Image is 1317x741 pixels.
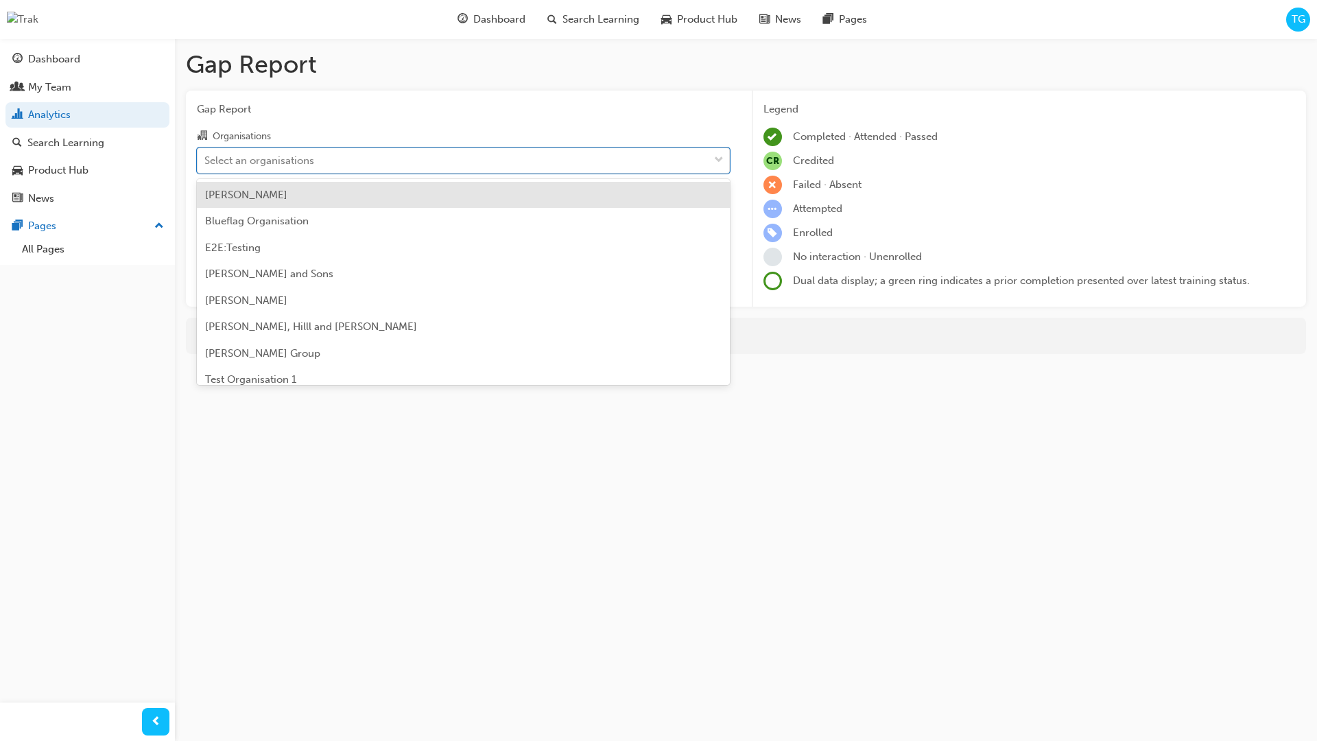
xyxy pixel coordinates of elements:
span: Dual data display; a green ring indicates a prior completion presented over latest training status. [793,274,1250,287]
span: learningRecordVerb_NONE-icon [763,248,782,266]
span: car-icon [12,165,23,177]
span: learningRecordVerb_FAIL-icon [763,176,782,194]
span: Blueflag Organisation [205,215,309,227]
h1: Gap Report [186,49,1306,80]
div: Select an organisations [204,152,314,168]
span: chart-icon [12,109,23,121]
span: learningRecordVerb_ATTEMPT-icon [763,200,782,218]
button: DashboardMy TeamAnalyticsSearch LearningProduct HubNews [5,44,169,213]
span: news-icon [12,193,23,205]
button: Pages [5,213,169,239]
span: Test Organisation 1 [205,373,296,386]
a: pages-iconPages [812,5,878,34]
span: people-icon [12,82,23,94]
a: car-iconProduct Hub [650,5,748,34]
div: Organisations [213,130,271,143]
div: My Team [28,80,71,95]
span: [PERSON_NAME] and Sons [205,268,333,280]
div: Pages [28,218,56,234]
a: Dashboard [5,47,169,72]
span: search-icon [547,11,557,28]
span: Failed · Absent [793,178,862,191]
div: Product Hub [28,163,88,178]
span: down-icon [714,152,724,169]
a: guage-iconDashboard [447,5,536,34]
div: Dashboard [28,51,80,67]
span: [PERSON_NAME], Hilll and [PERSON_NAME] [205,320,417,333]
a: All Pages [16,239,169,260]
span: guage-icon [458,11,468,28]
span: learningRecordVerb_COMPLETE-icon [763,128,782,146]
span: Dashboard [473,12,525,27]
span: [PERSON_NAME] [205,294,287,307]
button: TG [1286,8,1310,32]
a: news-iconNews [748,5,812,34]
span: news-icon [759,11,770,28]
span: search-icon [12,137,22,150]
span: car-icon [661,11,672,28]
a: search-iconSearch Learning [536,5,650,34]
span: prev-icon [151,714,161,731]
span: pages-icon [12,220,23,233]
span: Completed · Attended · Passed [793,130,938,143]
span: TG [1292,12,1305,27]
span: Attempted [793,202,842,215]
span: Product Hub [677,12,737,27]
span: pages-icon [823,11,833,28]
span: E2E:Testing [205,242,261,254]
div: For more in-depth analysis and data download, go to [196,328,1296,344]
div: Legend [763,102,1296,117]
span: News [775,12,801,27]
div: Search Learning [27,135,104,151]
span: Search Learning [562,12,639,27]
span: organisation-icon [197,130,207,143]
a: My Team [5,75,169,100]
span: null-icon [763,152,782,170]
span: Enrolled [793,226,833,239]
div: News [28,191,54,207]
a: Search Learning [5,130,169,156]
a: Analytics [5,102,169,128]
span: [PERSON_NAME] Group [205,347,320,360]
span: guage-icon [12,54,23,66]
span: Gap Report [197,102,730,117]
span: No interaction · Unenrolled [793,250,922,263]
span: Pages [839,12,867,27]
a: News [5,186,169,211]
span: Credited [793,154,834,167]
span: up-icon [154,217,164,235]
img: Trak [7,12,38,27]
span: learningRecordVerb_ENROLL-icon [763,224,782,242]
span: [PERSON_NAME] [205,189,287,201]
a: Product Hub [5,158,169,183]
